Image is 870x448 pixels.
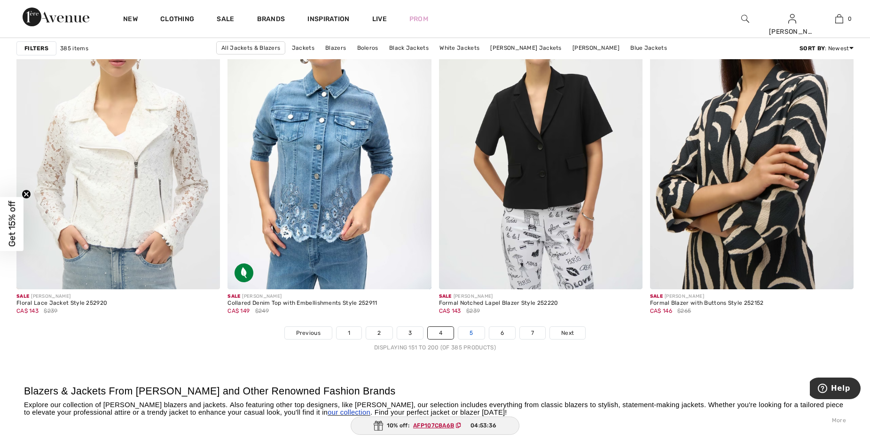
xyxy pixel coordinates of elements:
[227,294,240,299] span: Sale
[24,44,48,53] strong: Filters
[489,327,515,339] a: 6
[650,293,764,300] div: [PERSON_NAME]
[123,15,138,25] a: New
[227,293,377,300] div: [PERSON_NAME]
[561,329,574,337] span: Next
[227,308,250,314] span: CA$ 149
[810,378,861,401] iframe: Opens a widget where you can find more information
[287,42,319,54] a: Jackets
[216,41,285,54] a: All Jackets & Blazers
[374,421,383,431] img: Gift.svg
[24,416,846,425] div: More
[16,300,107,307] div: Floral Lace Jacket Style 252920
[788,14,796,23] a: Sign In
[788,13,796,24] img: My Info
[413,422,454,429] ins: AFP107C8A6B
[568,42,624,54] a: [PERSON_NAME]
[372,14,387,24] a: Live
[16,293,107,300] div: [PERSON_NAME]
[16,326,854,352] nav: Page navigation
[439,294,452,299] span: Sale
[428,327,454,339] a: 4
[366,327,392,339] a: 2
[217,15,234,25] a: Sale
[384,42,433,54] a: Black Jackets
[520,327,545,339] a: 7
[23,8,89,26] img: 1ère Avenue
[296,329,321,337] span: Previous
[337,327,361,339] a: 1
[328,409,370,416] a: our collection
[799,45,825,52] strong: Sort By
[227,300,377,307] div: Collared Denim Top with Embellishments Style 252911
[435,42,484,54] a: White Jackets
[835,13,843,24] img: My Bag
[44,307,57,315] span: $239
[799,44,854,53] div: : Newest
[816,13,862,24] a: 0
[24,401,843,416] span: Explore our collection of [PERSON_NAME] blazers and jackets. Also featuring other top designers, ...
[650,300,764,307] div: Formal Blazer with Buttons Style 252152
[650,308,672,314] span: CA$ 146
[307,15,349,25] span: Inspiration
[439,308,461,314] span: CA$ 143
[285,327,332,339] a: Previous
[848,15,852,23] span: 0
[22,190,31,199] button: Close teaser
[255,307,269,315] span: $249
[16,294,29,299] span: Sale
[257,15,285,25] a: Brands
[351,417,520,435] div: 10% off:
[160,15,194,25] a: Clothing
[486,42,566,54] a: [PERSON_NAME] Jackets
[321,42,351,54] a: Blazers
[626,42,672,54] a: Blue Jackets
[16,343,854,352] div: Displaying 151 to 200 (of 385 products)
[466,307,480,315] span: $239
[650,294,663,299] span: Sale
[7,201,17,247] span: Get 15% off
[397,327,423,339] a: 3
[769,27,815,37] div: [PERSON_NAME]
[741,13,749,24] img: search the website
[24,386,395,397] span: Blazers & Jackets From [PERSON_NAME] and Other Renowned Fashion Brands
[677,307,691,315] span: $265
[409,14,428,24] a: Prom
[16,308,39,314] span: CA$ 143
[550,327,585,339] a: Next
[470,421,496,430] span: 04:53:36
[439,293,558,300] div: [PERSON_NAME]
[353,42,383,54] a: Boleros
[439,300,558,307] div: Formal Notched Lapel Blazer Style 252220
[60,44,88,53] span: 385 items
[235,263,253,282] img: Sustainable Fabric
[458,327,484,339] a: 5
